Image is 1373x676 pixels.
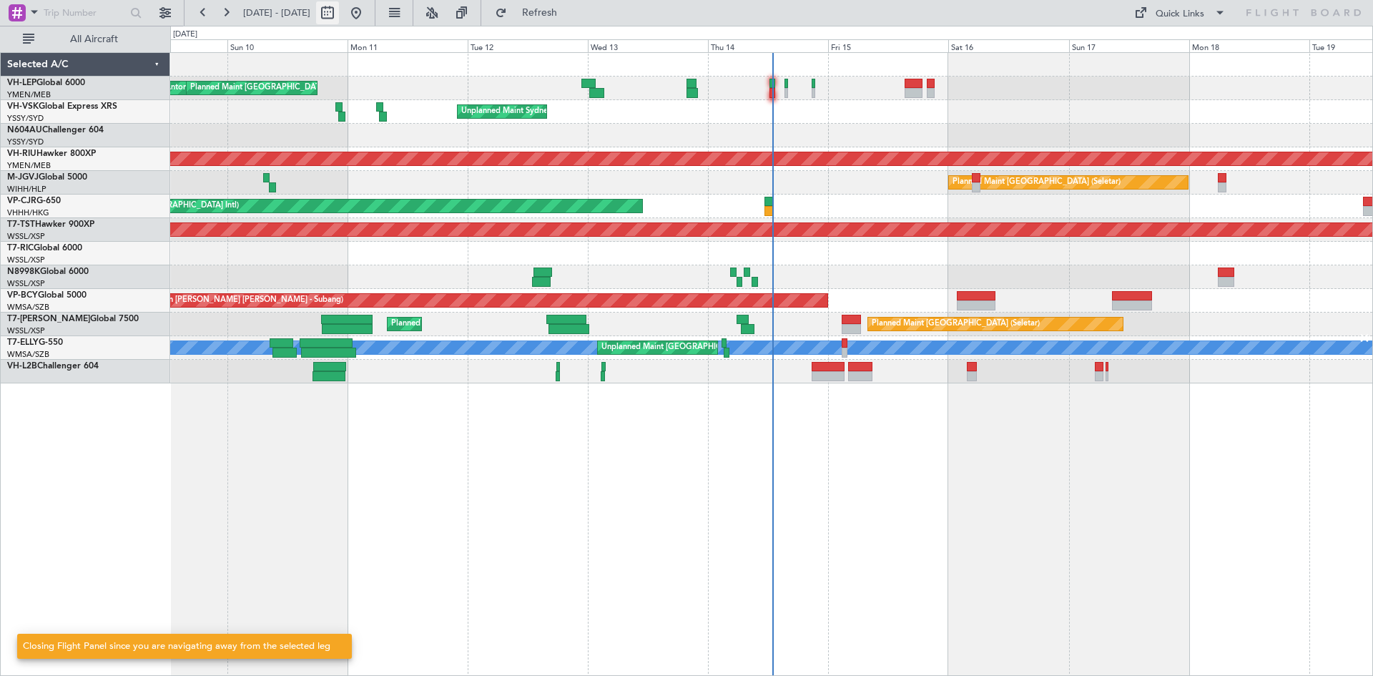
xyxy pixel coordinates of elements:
span: VH-RIU [7,150,36,158]
div: Planned Maint [GEOGRAPHIC_DATA] ([GEOGRAPHIC_DATA]) [391,313,616,335]
button: Quick Links [1127,1,1233,24]
a: YMEN/MEB [7,160,51,171]
div: Fri 15 [828,39,948,52]
span: [DATE] - [DATE] [243,6,310,19]
span: VP-CJR [7,197,36,205]
div: Thu 14 [708,39,828,52]
a: VH-RIUHawker 800XP [7,150,96,158]
a: VHHH/HKG [7,207,49,218]
div: Mon 18 [1189,39,1309,52]
div: Quick Links [1156,7,1204,21]
a: WIHH/HLP [7,184,46,195]
a: T7-TSTHawker 900XP [7,220,94,229]
div: Sun 10 [227,39,348,52]
a: WMSA/SZB [7,302,49,313]
a: N8998KGlobal 6000 [7,268,89,276]
div: Planned Maint [GEOGRAPHIC_DATA] (Seletar) [872,313,1040,335]
a: WSSL/XSP [7,231,45,242]
span: N8998K [7,268,40,276]
div: Tue 12 [468,39,588,52]
a: T7-ELLYG-550 [7,338,63,347]
span: All Aircraft [37,34,151,44]
a: N604AUChallenger 604 [7,126,104,134]
a: YSSY/SYD [7,113,44,124]
span: M-JGVJ [7,173,39,182]
div: Planned Maint [GEOGRAPHIC_DATA] (Sultan [PERSON_NAME] [PERSON_NAME] - Subang) [10,290,343,311]
div: Unplanned Maint Sydney ([PERSON_NAME] Intl) [461,101,637,122]
div: [DATE] [173,29,197,41]
div: Sun 17 [1069,39,1189,52]
div: Planned Maint [GEOGRAPHIC_DATA] ([GEOGRAPHIC_DATA] International) [190,77,463,99]
a: VP-BCYGlobal 5000 [7,291,87,300]
a: M-JGVJGlobal 5000 [7,173,87,182]
a: VP-CJRG-650 [7,197,61,205]
span: VH-LEP [7,79,36,87]
span: VP-BCY [7,291,38,300]
div: Mon 11 [348,39,468,52]
a: WSSL/XSP [7,278,45,289]
div: Sat 16 [948,39,1068,52]
div: Closing Flight Panel since you are navigating away from the selected leg [23,640,330,654]
a: VH-L2BChallenger 604 [7,362,99,371]
input: Trip Number [44,2,126,24]
a: YSSY/SYD [7,137,44,147]
a: WMSA/SZB [7,349,49,360]
span: T7-[PERSON_NAME] [7,315,90,323]
a: T7-RICGlobal 6000 [7,244,82,253]
button: All Aircraft [16,28,155,51]
span: T7-TST [7,220,35,229]
span: VH-L2B [7,362,37,371]
div: Unplanned Maint [GEOGRAPHIC_DATA] (Sultan [PERSON_NAME] [PERSON_NAME] - Subang) [601,337,945,358]
a: WSSL/XSP [7,255,45,265]
div: Planned Maint [GEOGRAPHIC_DATA] (Seletar) [953,172,1121,193]
a: VH-LEPGlobal 6000 [7,79,85,87]
span: N604AU [7,126,42,134]
a: T7-[PERSON_NAME]Global 7500 [7,315,139,323]
a: YMEN/MEB [7,89,51,100]
a: WSSL/XSP [7,325,45,336]
span: T7-RIC [7,244,34,253]
span: Refresh [510,8,570,18]
button: Refresh [488,1,574,24]
span: T7-ELLY [7,338,39,347]
div: [PERSON_NAME] San Antonio (San Antonio Intl) [83,77,259,99]
span: VH-VSK [7,102,39,111]
a: VH-VSKGlobal Express XRS [7,102,117,111]
div: Wed 13 [588,39,708,52]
